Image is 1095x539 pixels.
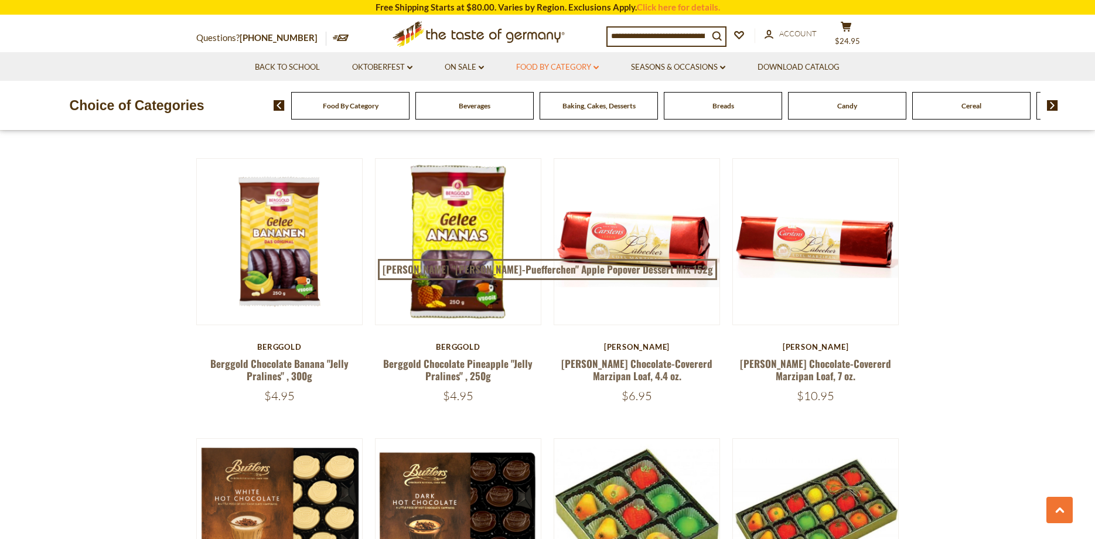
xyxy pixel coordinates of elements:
[554,159,720,325] img: Carstens Luebeck Chocolate-Covererd Marzipan Loaf, 4.4 oz.
[210,356,349,383] a: Berggold Chocolate Banana "Jelly Pralines" , 300g
[274,100,285,111] img: previous arrow
[765,28,817,40] a: Account
[740,356,891,383] a: [PERSON_NAME] Chocolate-Covererd Marzipan Loaf, 7 oz.
[712,101,734,110] a: Breads
[375,342,542,352] div: Berggold
[240,32,318,43] a: [PHONE_NUMBER]
[837,101,857,110] a: Candy
[562,101,636,110] a: Baking, Cakes, Desserts
[961,101,981,110] a: Cereal
[196,30,326,46] p: Questions?
[797,388,834,403] span: $10.95
[383,356,533,383] a: Berggold Chocolate Pineapple "Jelly Pralines" , 250g
[779,29,817,38] span: Account
[443,388,473,403] span: $4.95
[264,388,295,403] span: $4.95
[378,259,717,280] a: [PERSON_NAME] "[PERSON_NAME]-Puefferchen" Apple Popover Dessert Mix 152g
[835,36,860,46] span: $24.95
[732,342,899,352] div: [PERSON_NAME]
[352,61,412,74] a: Oktoberfest
[445,61,484,74] a: On Sale
[622,388,652,403] span: $6.95
[196,342,363,352] div: Berggold
[323,101,378,110] a: Food By Category
[376,159,541,325] img: Berggold Chocolate Pineapple "Jelly Pralines" , 250g
[459,101,490,110] a: Beverages
[554,342,721,352] div: [PERSON_NAME]
[631,61,725,74] a: Seasons & Occasions
[733,159,899,325] img: Carstens Luebeck Chocolate-Covererd Marzipan Loaf, 7 oz.
[255,61,320,74] a: Back to School
[516,61,599,74] a: Food By Category
[1047,100,1058,111] img: next arrow
[637,2,720,12] a: Click here for details.
[561,356,712,383] a: [PERSON_NAME] Chocolate-Covererd Marzipan Loaf, 4.4 oz.
[829,21,864,50] button: $24.95
[197,159,363,325] img: Berggold Chocolate Banana "Jelly Pralines" , 300g
[758,61,840,74] a: Download Catalog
